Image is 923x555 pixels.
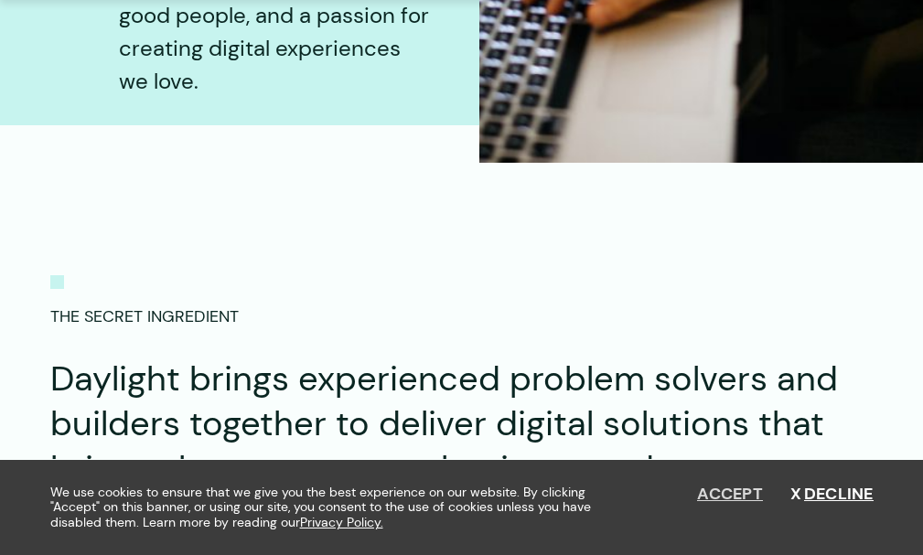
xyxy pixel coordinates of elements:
button: Accept [697,485,763,505]
a: Privacy Policy. [300,515,383,530]
span: We use cookies to ensure that we give you the best experience on our website. By clicking "Accept... [50,485,610,530]
button: Decline [790,485,874,505]
p: The Secret Ingredient [50,275,239,329]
